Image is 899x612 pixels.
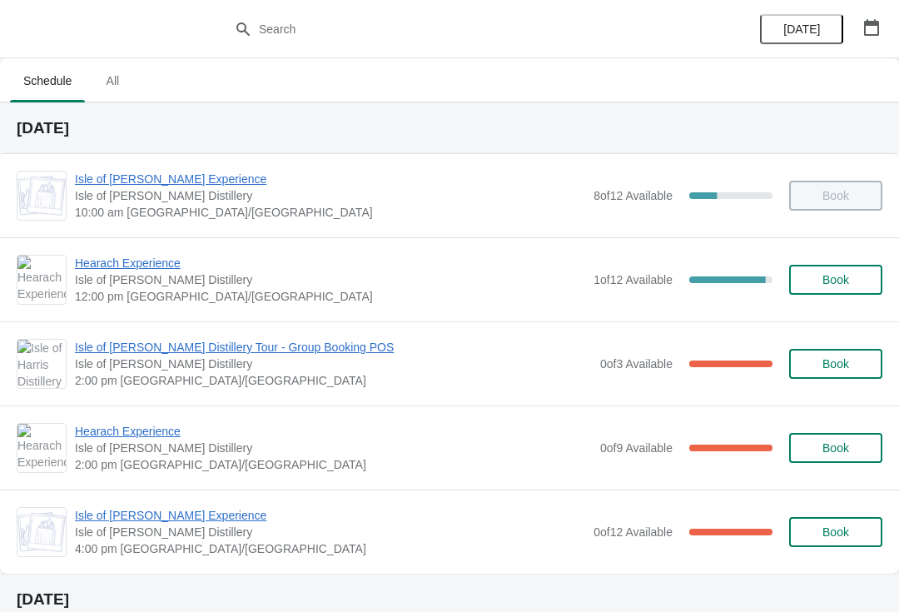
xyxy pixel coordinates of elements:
span: 12:00 pm [GEOGRAPHIC_DATA]/[GEOGRAPHIC_DATA] [75,288,585,305]
span: 10:00 am [GEOGRAPHIC_DATA]/[GEOGRAPHIC_DATA] [75,204,585,221]
span: Book [822,441,849,455]
span: Isle of [PERSON_NAME] Experience [75,171,585,187]
span: 2:00 pm [GEOGRAPHIC_DATA]/[GEOGRAPHIC_DATA] [75,372,592,389]
button: Book [789,349,882,379]
span: 1 of 12 Available [594,273,673,286]
span: 4:00 pm [GEOGRAPHIC_DATA]/[GEOGRAPHIC_DATA] [75,540,585,557]
span: Isle of [PERSON_NAME] Distillery [75,524,585,540]
span: Isle of [PERSON_NAME] Distillery [75,440,592,456]
span: Isle of [PERSON_NAME] Distillery Tour - Group Booking POS [75,339,592,356]
span: Book [822,273,849,286]
input: Search [258,14,674,44]
span: 0 of 3 Available [600,357,673,371]
span: Isle of [PERSON_NAME] Experience [75,507,585,524]
span: 0 of 12 Available [594,525,673,539]
span: Book [822,357,849,371]
span: 2:00 pm [GEOGRAPHIC_DATA]/[GEOGRAPHIC_DATA] [75,456,592,473]
img: Isle of Harris Distillery Tour - Group Booking POS | Isle of Harris Distillery | 2:00 pm Europe/L... [17,340,66,388]
span: Isle of [PERSON_NAME] Distillery [75,187,585,204]
span: Schedule [10,66,85,96]
span: Book [822,525,849,539]
img: Hearach Experience | Isle of Harris Distillery | 12:00 pm Europe/London [17,256,66,304]
span: Isle of [PERSON_NAME] Distillery [75,356,592,372]
button: Book [789,517,882,547]
span: Isle of [PERSON_NAME] Distillery [75,271,585,288]
button: Book [789,433,882,463]
img: Hearach Experience | Isle of Harris Distillery | 2:00 pm Europe/London [17,424,66,472]
span: 8 of 12 Available [594,189,673,202]
span: Hearach Experience [75,423,592,440]
img: Isle of Harris Gin Experience | Isle of Harris Distillery | 10:00 am Europe/London [17,176,66,216]
button: Book [789,265,882,295]
span: 0 of 9 Available [600,441,673,455]
span: All [92,66,133,96]
button: [DATE] [760,14,843,44]
span: [DATE] [783,22,820,36]
img: Isle of Harris Gin Experience | Isle of Harris Distillery | 4:00 pm Europe/London [17,512,66,552]
h2: [DATE] [17,120,882,137]
span: Hearach Experience [75,255,585,271]
h2: [DATE] [17,591,882,608]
